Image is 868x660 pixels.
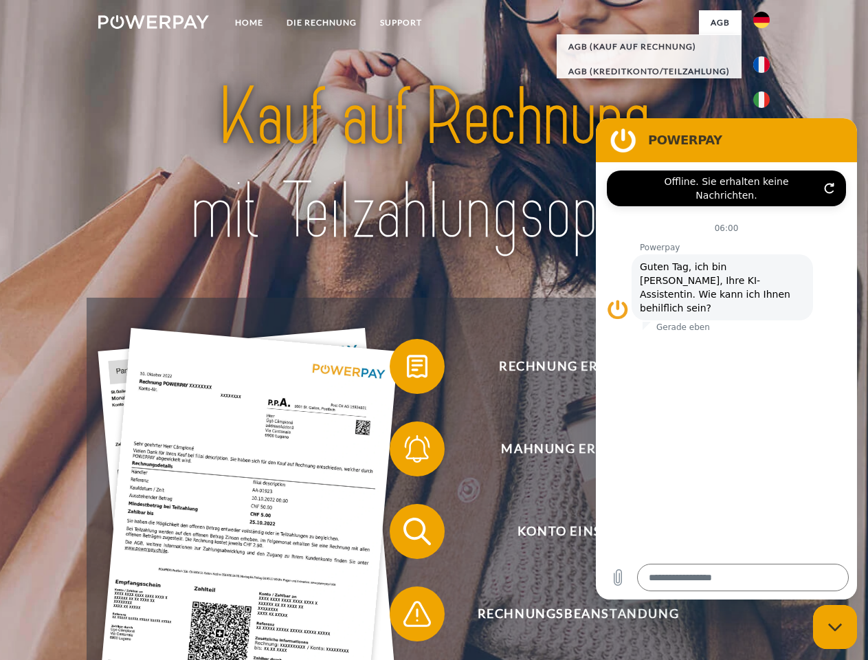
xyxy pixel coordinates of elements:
img: qb_search.svg [400,514,434,549]
span: Konto einsehen [410,504,746,559]
iframe: Schaltfläche zum Öffnen des Messaging-Fensters; Konversation läuft [813,605,857,649]
button: Rechnungsbeanstandung [390,586,747,641]
img: qb_bill.svg [400,349,434,384]
a: agb [699,10,742,35]
button: Konto einsehen [390,504,747,559]
a: DIE RECHNUNG [275,10,368,35]
img: logo-powerpay-white.svg [98,15,209,29]
span: Rechnungsbeanstandung [410,586,746,641]
img: de [753,12,770,28]
img: qb_bell.svg [400,432,434,466]
iframe: Messaging-Fenster [596,118,857,599]
span: Mahnung erhalten? [410,421,746,476]
button: Rechnung erhalten? [390,339,747,394]
a: SUPPORT [368,10,434,35]
a: Home [223,10,275,35]
img: it [753,91,770,108]
button: Mahnung erhalten? [390,421,747,476]
img: title-powerpay_de.svg [131,66,737,263]
a: AGB (Kreditkonto/Teilzahlung) [557,59,742,84]
a: AGB (Kauf auf Rechnung) [557,34,742,59]
img: fr [753,56,770,73]
span: Rechnung erhalten? [410,339,746,394]
img: qb_warning.svg [400,597,434,631]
